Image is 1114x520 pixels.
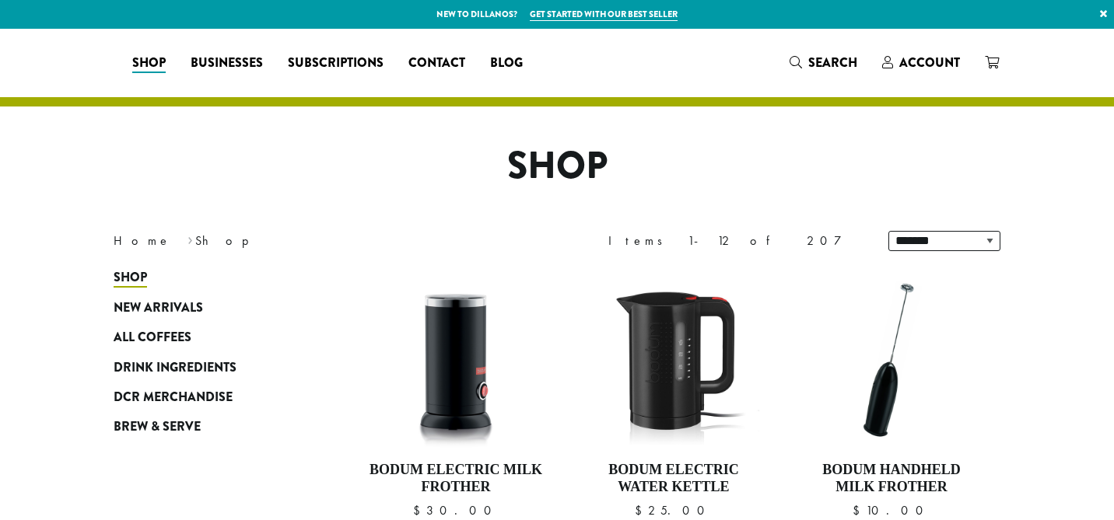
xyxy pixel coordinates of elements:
span: Blog [490,54,523,73]
span: $ [853,502,866,518]
h4: Bodum Electric Milk Frother [366,462,545,495]
img: DP3954.01-002.png [366,270,545,449]
span: Brew & Serve [114,417,201,437]
a: Brew & Serve [114,412,300,441]
a: All Coffees [114,323,300,352]
img: DP3955.01.png [584,270,763,449]
span: Search [808,54,857,72]
a: Bodum Electric Milk Frother $30.00 [366,270,545,517]
div: Items 1-12 of 207 [608,232,865,250]
span: Account [899,54,960,72]
span: Shop [132,54,166,73]
span: All Coffees [114,328,191,347]
bdi: 30.00 [413,502,499,518]
a: Drink Ingredients [114,352,300,382]
span: › [187,226,193,250]
h4: Bodum Handheld Milk Frother [802,462,981,495]
span: $ [413,502,426,518]
img: DP3927.01-002.png [802,270,981,449]
span: Drink Ingredients [114,358,236,378]
h1: Shop [102,144,1012,189]
nav: Breadcrumb [114,232,534,250]
a: Home [114,232,171,249]
a: Shop [114,263,300,292]
span: $ [635,502,648,518]
a: Bodum Electric Water Kettle $25.00 [584,270,763,517]
span: Subscriptions [288,54,384,73]
a: New Arrivals [114,293,300,323]
h4: Bodum Electric Water Kettle [584,462,763,495]
bdi: 10.00 [853,502,930,518]
span: DCR Merchandise [114,388,233,407]
a: Get started with our best seller [530,8,678,21]
span: New Arrivals [114,298,203,318]
span: Shop [114,268,147,288]
a: Shop [120,51,178,75]
a: Search [777,50,870,75]
span: Contact [408,54,465,73]
bdi: 25.00 [635,502,712,518]
span: Businesses [191,54,263,73]
a: Bodum Handheld Milk Frother $10.00 [802,270,981,517]
a: DCR Merchandise [114,382,300,412]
